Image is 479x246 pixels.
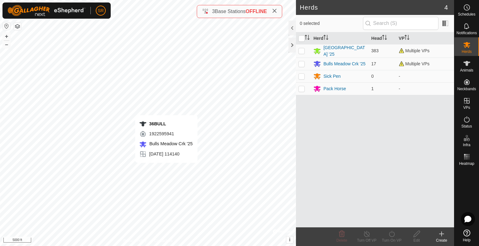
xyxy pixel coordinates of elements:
[300,20,363,27] span: 0 selected
[399,48,430,53] span: Multiple VPs
[454,227,479,244] a: Help
[371,86,374,91] span: 1
[289,237,290,242] span: i
[460,68,473,72] span: Animals
[363,17,438,30] input: Search (S)
[463,143,470,147] span: Infra
[396,70,454,82] td: -
[300,4,444,11] h2: Herds
[354,238,379,243] div: Turn Off VP
[139,151,193,158] div: [DATE] 114140
[459,162,474,165] span: Heatmap
[369,32,396,44] th: Head
[323,36,328,41] p-sorticon: Activate to sort
[404,36,409,41] p-sorticon: Activate to sort
[7,5,85,16] img: Gallagher Logo
[3,22,10,30] button: Reset Map
[371,61,376,66] span: 17
[148,141,193,146] span: Bulls Meadow Crk '25
[311,32,369,44] th: Herd
[463,106,470,109] span: VPs
[3,41,10,48] button: –
[3,33,10,40] button: +
[123,238,147,244] a: Privacy Policy
[461,124,472,128] span: Status
[396,32,454,44] th: VP
[462,50,472,53] span: Herds
[323,44,366,58] div: [GEOGRAPHIC_DATA] '25
[371,74,374,79] span: 0
[382,36,387,41] p-sorticon: Activate to sort
[457,31,477,35] span: Notifications
[139,120,193,128] div: 36BULL
[323,73,341,80] div: Sick Pen
[458,12,475,16] span: Schedules
[215,9,246,14] span: Base Stations
[212,9,215,14] span: 3
[14,23,21,30] button: Map Layers
[379,238,404,243] div: Turn On VP
[286,236,293,243] button: i
[139,130,193,137] div: 1922595941
[399,61,430,66] span: Multiple VPs
[323,86,346,92] div: Pack Horse
[463,238,471,242] span: Help
[404,238,429,243] div: Edit
[323,61,365,67] div: Bulls Meadow Crk '25
[305,36,310,41] p-sorticon: Activate to sort
[371,48,379,53] span: 383
[336,238,347,243] span: Delete
[444,3,448,12] span: 4
[396,82,454,95] td: -
[154,238,172,244] a: Contact Us
[98,7,104,14] span: SR
[429,238,454,243] div: Create
[246,9,267,14] span: OFFLINE
[457,87,476,91] span: Neckbands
